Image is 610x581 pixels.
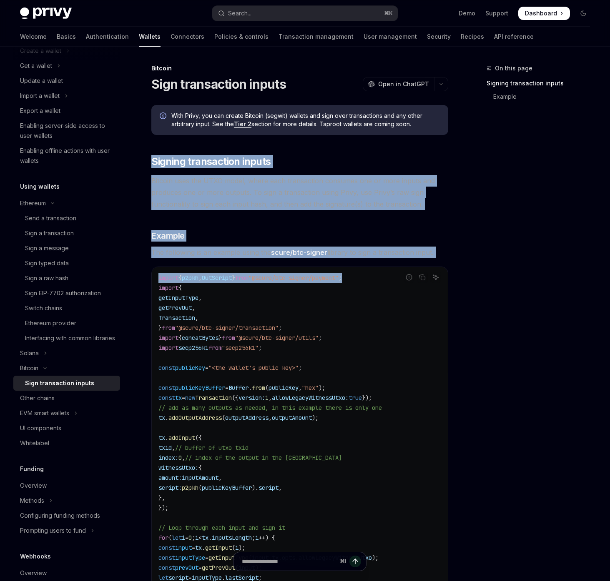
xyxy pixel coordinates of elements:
span: With Privy, you can create Bitcoin (segwit) wallets and sign over transactions and any other arbi... [171,112,440,128]
div: Bitcoin [151,64,448,72]
span: index: [158,454,178,461]
a: Recipes [461,27,484,47]
span: // index of the output in the [GEOGRAPHIC_DATA] [185,454,342,461]
span: . [249,384,252,391]
span: const [158,394,175,401]
div: Search... [228,8,251,18]
span: i [235,544,238,551]
a: Signing transaction inputs [487,77,597,90]
span: Bitcoin uses the UTXO model, where each transaction consumes one or more inputs and produces one ... [151,175,448,210]
span: ( [198,484,202,491]
span: publicKeyBuffer [202,484,252,491]
button: Toggle Bitcoin section [13,361,120,376]
span: , [198,274,202,282]
span: = [182,394,185,401]
a: Support [485,9,508,17]
span: Open in ChatGPT [378,80,429,88]
h5: Webhooks [20,551,51,561]
span: , [269,414,272,421]
div: Update a wallet [20,76,63,86]
button: Copy the contents from the code block [417,272,428,283]
span: i [255,534,259,541]
span: script: [158,484,182,491]
button: Report incorrect code [404,272,414,283]
span: { [178,334,182,342]
a: Configuring funding methods [13,508,120,523]
span: , [299,384,302,391]
div: Sign a transaction [25,228,74,238]
span: 0 [178,454,182,461]
button: Toggle Get a wallet section [13,58,120,73]
span: i [182,534,185,541]
a: Wallets [139,27,161,47]
button: Toggle Prompting users to fund section [13,523,120,538]
a: Enabling offline actions with user wallets [13,143,120,168]
div: Ethereum [20,198,46,208]
a: Connectors [171,27,204,47]
span: from [162,324,175,332]
span: import [158,344,178,352]
div: UI components [20,423,61,433]
span: ({ [232,394,238,401]
a: Tier 2 [234,120,251,128]
div: Configuring funding methods [20,511,100,521]
span: getInputType [158,294,198,302]
div: Get a wallet [20,61,52,71]
span: { [198,464,202,471]
button: Toggle Ethereum section [13,196,120,211]
span: inputAmount [182,474,218,481]
span: { [178,274,182,282]
span: tx [175,394,182,401]
a: Transaction management [279,27,354,47]
button: Toggle EVM smart wallets section [13,406,120,421]
div: Switch chains [25,303,62,313]
span: "secp256k1" [222,344,259,352]
a: API reference [494,27,534,47]
span: tx [195,544,202,551]
a: Dashboard [518,7,570,20]
span: Dashboard [525,9,557,17]
span: Buffer [228,384,249,391]
input: Ask a question... [242,552,336,571]
span: = [205,364,208,372]
button: Ask AI [430,272,441,283]
span: txid [158,444,172,451]
svg: Info [160,112,168,121]
div: Sign a message [25,243,69,253]
a: Overview [13,478,120,493]
div: Enabling server-side access to user wallets [20,121,115,141]
span: const [158,384,175,391]
a: Sign EIP-7702 authorization [13,286,120,301]
a: Welcome [20,27,47,47]
span: addOutputAddress [168,414,222,421]
a: Overview [13,566,120,581]
span: from [222,334,235,342]
span: < [198,534,202,541]
span: On this page [495,63,532,73]
span: publicKey [269,384,299,391]
a: Example [487,90,597,103]
a: Other chains [13,391,120,406]
span: "@scure/btc-signer/utils" [235,334,319,342]
span: }); [158,504,168,511]
span: ) { [265,534,275,541]
span: allowLegacyWitnessUtxo: [272,394,349,401]
div: Other chains [20,393,55,403]
span: ; [252,534,255,541]
a: Sign transaction inputs [13,376,120,391]
span: addInput [168,434,195,441]
span: from [252,384,265,391]
span: "@scure/btc-signer/payment" [249,274,339,282]
span: OutScript [202,274,232,282]
span: 0 [188,534,192,541]
span: publicKeyBuffer [175,384,225,391]
div: Export a wallet [20,106,60,116]
span: i [195,534,198,541]
div: Prompting users to fund [20,526,86,536]
a: Authentication [86,27,129,47]
img: dark logo [20,7,72,19]
span: ({ [195,434,202,441]
span: ( [222,414,225,421]
span: ; [192,534,195,541]
span: "hex" [302,384,319,391]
